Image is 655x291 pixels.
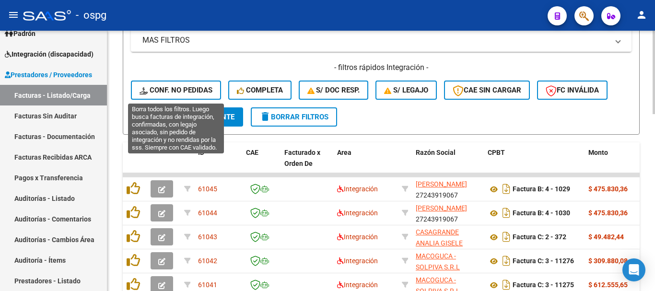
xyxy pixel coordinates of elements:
datatable-header-cell: Facturado x Orden De [281,142,333,185]
div: 30709519871 [416,251,480,271]
span: Padrón [5,28,35,39]
span: 61041 [198,281,217,289]
datatable-header-cell: ID [194,142,242,185]
div: Open Intercom Messenger [622,258,645,281]
button: FC Inválida [537,81,608,100]
span: CAE [246,149,258,156]
datatable-header-cell: CAE [242,142,281,185]
mat-icon: menu [8,9,19,21]
mat-icon: search [140,111,151,122]
h4: - filtros rápidos Integración - [131,62,632,73]
span: Integración [337,281,378,289]
i: Descargar documento [500,181,513,197]
strong: $ 475.830,36 [588,209,628,217]
span: [PERSON_NAME] [416,180,467,188]
span: Integración [337,209,378,217]
button: Borrar Filtros [251,107,337,127]
span: Facturado x Orden De [284,149,320,167]
i: Descargar documento [500,229,513,244]
datatable-header-cell: Monto [585,142,642,185]
button: Buscar Comprobante [131,107,243,127]
mat-icon: delete [259,111,271,122]
span: [PERSON_NAME] [416,204,467,212]
mat-expansion-panel-header: MAS FILTROS [131,29,632,52]
button: Conf. no pedidas [131,81,221,100]
span: - ospg [76,5,106,26]
span: Integración [337,185,378,193]
span: MACOGUCA -SOLPIVA S.R.L [416,252,460,271]
button: S/ Doc Resp. [299,81,369,100]
span: 61044 [198,209,217,217]
button: CAE SIN CARGAR [444,81,530,100]
span: 61045 [198,185,217,193]
i: Descargar documento [500,205,513,221]
span: Borrar Filtros [259,113,328,121]
span: S/ Doc Resp. [307,86,360,94]
span: Prestadores / Proveedores [5,70,92,80]
span: 61043 [198,233,217,241]
span: Integración (discapacidad) [5,49,94,59]
strong: $ 475.830,36 [588,185,628,193]
span: Integración [337,233,378,241]
strong: $ 612.555,65 [588,281,628,289]
span: ID [198,149,204,156]
strong: $ 309.880,08 [588,257,628,265]
mat-icon: person [636,9,647,21]
i: Descargar documento [500,253,513,268]
span: Buscar Comprobante [140,113,234,121]
span: CAE SIN CARGAR [453,86,521,94]
datatable-header-cell: CPBT [484,142,585,185]
span: Razón Social [416,149,456,156]
strong: Factura C: 3 - 11276 [513,257,574,265]
div: 27243919067 [416,203,480,223]
datatable-header-cell: Razón Social [412,142,484,185]
button: S/ legajo [375,81,437,100]
div: 23341513464 [416,227,480,247]
span: FC Inválida [546,86,599,94]
span: Area [337,149,351,156]
strong: Factura C: 3 - 11275 [513,281,574,289]
span: Monto [588,149,608,156]
span: CASAGRANDE ANALIA GISELE [416,228,463,247]
span: 61042 [198,257,217,265]
button: Completa [228,81,292,100]
div: 27243919067 [416,179,480,199]
span: Completa [237,86,283,94]
strong: Factura B: 4 - 1029 [513,186,570,193]
span: Integración [337,257,378,265]
strong: Factura C: 2 - 372 [513,233,566,241]
mat-panel-title: MAS FILTROS [142,35,608,46]
span: Conf. no pedidas [140,86,212,94]
span: CPBT [488,149,505,156]
span: S/ legajo [384,86,428,94]
strong: $ 49.482,44 [588,233,624,241]
datatable-header-cell: Area [333,142,398,185]
strong: Factura B: 4 - 1030 [513,210,570,217]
